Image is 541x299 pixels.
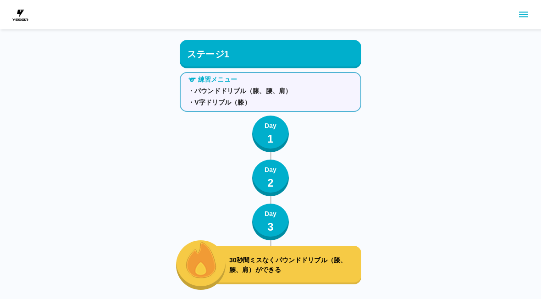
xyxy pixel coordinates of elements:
[252,160,289,196] button: Day2
[516,7,531,22] button: sidemenu
[265,121,276,131] p: Day
[188,86,353,96] p: ・パウンドドリブル（膝、腰、肩）
[267,219,274,235] p: 3
[252,204,289,240] button: Day3
[267,131,274,147] p: 1
[176,240,226,290] button: fire_icon
[252,116,289,152] button: Day1
[229,255,358,275] p: 30秒間ミスなくパウンドドリブル（膝、腰、肩）ができる
[198,75,237,84] p: 練習メニュー
[265,165,276,175] p: Day
[187,47,229,61] p: ステージ1
[186,241,216,278] img: fire_icon
[188,98,353,107] p: ・V字ドリブル（膝）
[267,175,274,191] p: 2
[265,209,276,219] p: Day
[11,6,29,24] img: dummy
